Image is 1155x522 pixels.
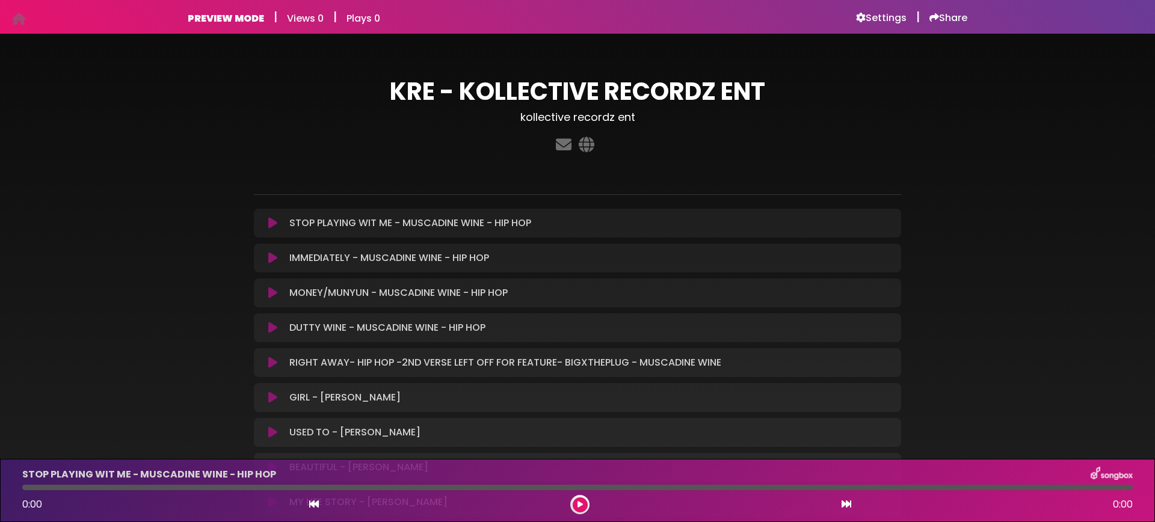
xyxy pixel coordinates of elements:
[22,497,42,511] span: 0:00
[188,13,264,24] h6: PREVIEW MODE
[254,77,901,106] h1: KRE - KOLLECTIVE RECORDZ ENT
[856,12,907,24] a: Settings
[916,10,920,24] h5: |
[289,355,721,370] p: RIGHT AWAY- HIP HOP -2ND VERSE LEFT OFF FOR FEATURE- BIGXTHEPLUG - MUSCADINE WINE
[1091,467,1133,482] img: songbox-logo-white.png
[287,13,324,24] h6: Views 0
[289,251,489,265] p: IMMEDIATELY - MUSCADINE WINE - HIP HOP
[346,13,380,24] h6: Plays 0
[333,10,337,24] h5: |
[22,467,276,482] p: STOP PLAYING WIT ME - MUSCADINE WINE - HIP HOP
[929,12,967,24] a: Share
[289,321,485,335] p: DUTTY WINE - MUSCADINE WINE - HIP HOP
[289,286,508,300] p: MONEY/MUNYUN - MUSCADINE WINE - HIP HOP
[289,390,401,405] p: GIRL - [PERSON_NAME]
[289,216,531,230] p: STOP PLAYING WIT ME - MUSCADINE WINE - HIP HOP
[1113,497,1133,512] span: 0:00
[254,111,901,124] h3: kollective recordz ent
[274,10,277,24] h5: |
[289,425,420,440] p: USED TO - [PERSON_NAME]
